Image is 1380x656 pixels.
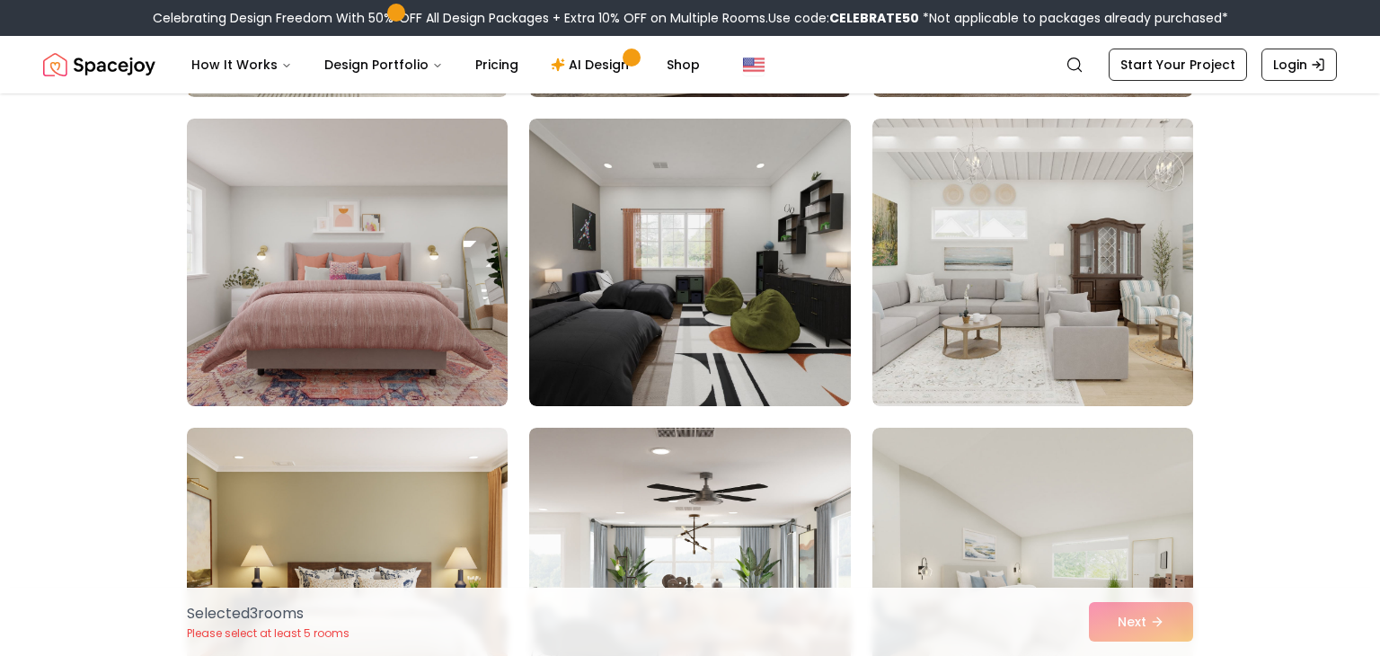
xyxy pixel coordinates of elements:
[187,626,349,641] p: Please select at least 5 rooms
[829,9,919,27] b: CELEBRATE50
[461,47,533,83] a: Pricing
[310,47,457,83] button: Design Portfolio
[43,36,1337,93] nav: Global
[1109,49,1247,81] a: Start Your Project
[1261,49,1337,81] a: Login
[536,47,649,83] a: AI Design
[43,47,155,83] a: Spacejoy
[187,603,349,625] p: Selected 3 room s
[177,47,714,83] nav: Main
[872,119,1193,406] img: Room room-90
[919,9,1228,27] span: *Not applicable to packages already purchased*
[529,119,850,406] img: Room room-89
[177,47,306,83] button: How It Works
[43,47,155,83] img: Spacejoy Logo
[768,9,919,27] span: Use code:
[743,54,765,75] img: United States
[153,9,1228,27] div: Celebrating Design Freedom With 50% OFF All Design Packages + Extra 10% OFF on Multiple Rooms.
[652,47,714,83] a: Shop
[187,119,508,406] img: Room room-88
